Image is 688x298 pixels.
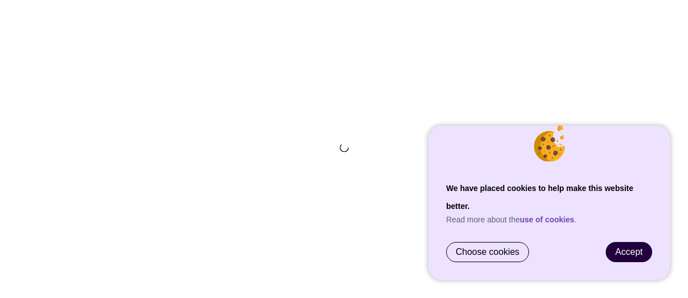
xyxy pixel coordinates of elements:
[447,243,528,262] a: Choose cookies
[446,184,633,211] strong: We have placed cookies to help make this website better.
[446,215,652,224] p: Read more about the .
[606,243,652,262] a: Accept
[615,247,643,257] span: Accept
[456,247,519,257] span: Choose cookies
[520,215,574,224] a: use of cookies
